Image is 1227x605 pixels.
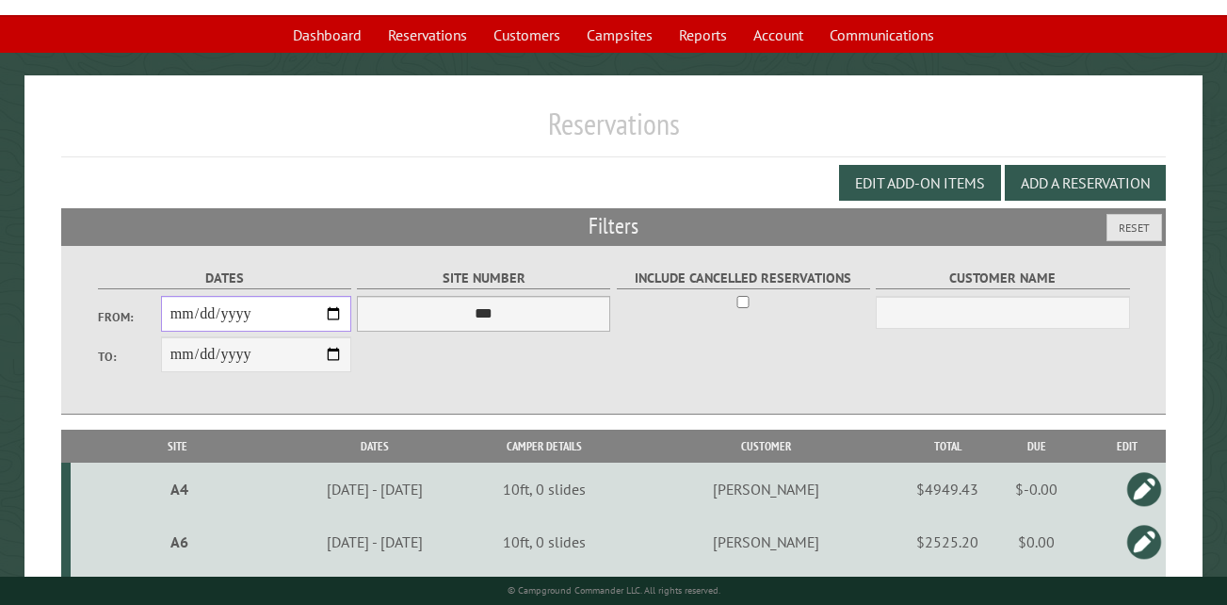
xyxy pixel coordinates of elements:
[1088,430,1165,463] th: Edit
[910,463,985,515] td: $4949.43
[839,165,1001,201] button: Edit Add-on Items
[818,17,945,53] a: Communications
[465,430,623,463] th: Camper Details
[61,208,1166,244] h2: Filters
[985,463,1088,515] td: $-0.00
[61,106,1166,157] h1: Reservations
[508,584,720,597] small: © Campground Commander LLC. All rights reserved.
[910,515,985,568] td: $2525.20
[482,17,572,53] a: Customers
[623,515,911,568] td: [PERSON_NAME]
[98,268,351,289] label: Dates
[286,480,461,499] div: [DATE] - [DATE]
[985,515,1088,568] td: $0.00
[742,17,815,53] a: Account
[668,17,738,53] a: Reports
[617,268,870,289] label: Include Cancelled Reservations
[357,268,610,289] label: Site Number
[282,17,373,53] a: Dashboard
[377,17,478,53] a: Reservations
[623,463,911,515] td: [PERSON_NAME]
[71,430,283,463] th: Site
[876,268,1129,289] label: Customer Name
[78,480,281,499] div: A4
[465,515,623,568] td: 10ft, 0 slides
[98,348,161,366] label: To:
[1106,214,1162,241] button: Reset
[910,430,985,463] th: Total
[623,430,911,463] th: Customer
[286,532,461,551] div: [DATE] - [DATE]
[575,17,664,53] a: Campsites
[465,463,623,515] td: 10ft, 0 slides
[78,532,281,551] div: A6
[283,430,465,463] th: Dates
[1005,165,1166,201] button: Add a Reservation
[985,430,1088,463] th: Due
[98,308,161,326] label: From:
